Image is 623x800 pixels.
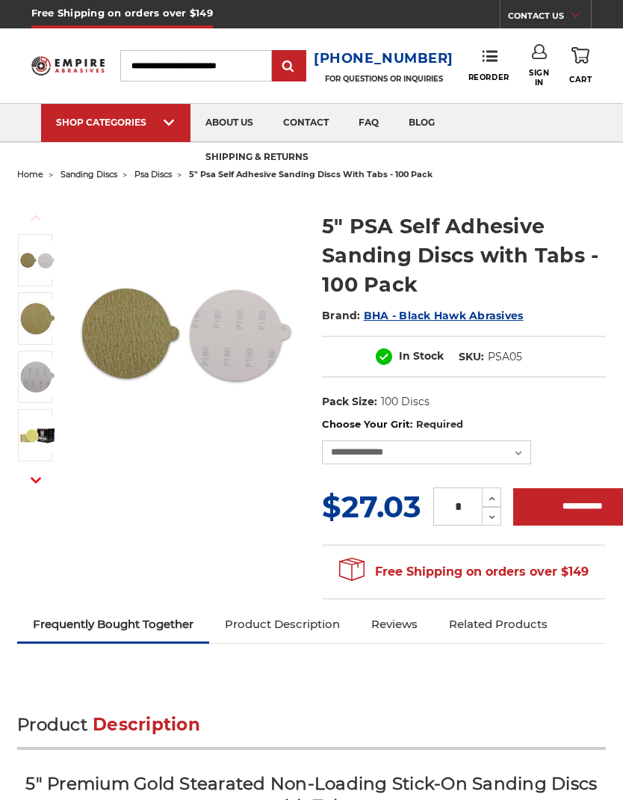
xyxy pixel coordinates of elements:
[31,52,105,80] img: Empire Abrasives
[322,394,377,410] dt: Pack Size:
[18,202,54,234] button: Previous
[529,68,549,87] span: Sign In
[322,488,421,525] span: $27.03
[322,212,606,299] h1: 5" PSA Self Adhesive Sanding Discs with Tabs - 100 Pack
[468,49,509,81] a: Reorder
[61,169,117,179] a: sanding discs
[433,608,563,641] a: Related Products
[344,104,394,142] a: faq
[190,139,323,177] a: shipping & returns
[399,349,444,363] span: In Stock
[17,169,43,179] a: home
[569,44,592,87] a: Cart
[19,300,56,337] img: 5" DA Sanding Discs with tab
[189,169,433,179] span: 5" psa self adhesive sanding discs with tabs - 100 pack
[314,48,453,70] a: [PHONE_NUMBER]
[322,309,361,322] span: Brand:
[209,608,356,641] a: Product Description
[268,104,344,142] a: contact
[394,104,450,142] a: blog
[508,7,591,28] a: CONTACT US
[322,417,606,432] label: Choose Your Grit:
[381,394,430,410] dd: 100 Discs
[19,358,56,396] img: 5 inch sticky backed sanding disc
[19,241,56,279] img: 5 inch PSA Disc
[17,608,209,641] a: Frequently Bought Together
[364,309,524,322] a: BHA - Black Hawk Abrasives
[569,75,592,84] span: Cart
[314,74,453,84] p: FOR QUESTIONS OR INQUIRIES
[17,714,87,735] span: Product
[93,714,200,735] span: Description
[56,117,176,128] div: SHOP CATEGORIES
[190,104,268,142] a: about us
[274,52,304,81] input: Submit
[18,464,54,496] button: Next
[19,416,56,454] img: Black Hawk Abrasives 5 inch Gold PSA Sanding Discs
[356,608,433,641] a: Reviews
[71,218,301,448] img: 5 inch PSA Disc
[416,418,463,430] small: Required
[134,169,172,179] a: psa discs
[459,349,484,365] dt: SKU:
[488,349,522,365] dd: PSA05
[339,557,589,587] span: Free Shipping on orders over $149
[468,73,509,82] span: Reorder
